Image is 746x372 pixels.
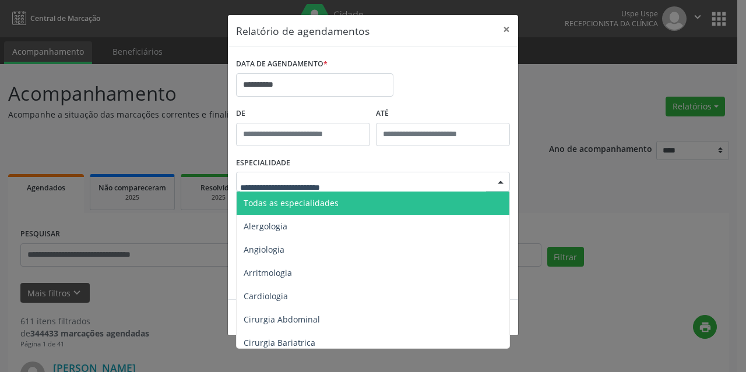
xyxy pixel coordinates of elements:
span: Todas as especialidades [244,197,339,208]
span: Cardiologia [244,290,288,302]
label: ATÉ [376,105,510,123]
span: Alergologia [244,221,287,232]
button: Close [495,15,518,44]
label: ESPECIALIDADE [236,154,290,172]
span: Cirurgia Bariatrica [244,337,315,348]
span: Angiologia [244,244,284,255]
span: Cirurgia Abdominal [244,314,320,325]
h5: Relatório de agendamentos [236,23,370,38]
label: DATA DE AGENDAMENTO [236,55,328,73]
label: De [236,105,370,123]
span: Arritmologia [244,267,292,278]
